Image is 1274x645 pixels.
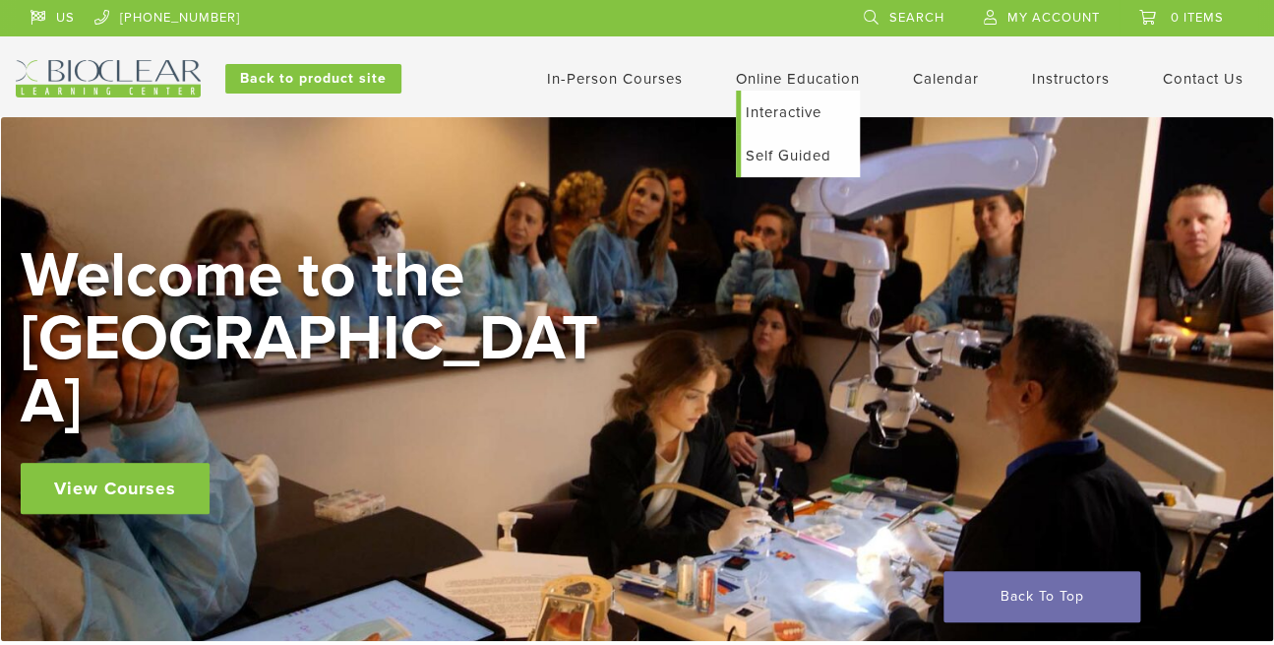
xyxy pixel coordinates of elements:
[889,10,944,26] span: Search
[1007,10,1100,26] span: My Account
[21,244,611,433] h2: Welcome to the [GEOGRAPHIC_DATA]
[547,70,683,88] a: In-Person Courses
[21,463,210,514] a: View Courses
[225,64,401,94] a: Back to product site
[1032,70,1110,88] a: Instructors
[1163,70,1244,88] a: Contact Us
[741,134,860,177] a: Self Guided
[913,70,979,88] a: Calendar
[1171,10,1224,26] span: 0 items
[736,70,860,88] a: Online Education
[16,60,201,97] img: Bioclear
[741,91,860,134] a: Interactive
[943,571,1140,622] a: Back To Top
